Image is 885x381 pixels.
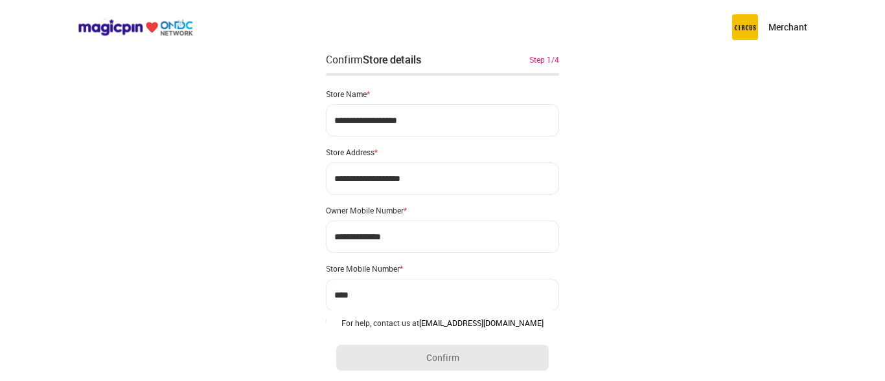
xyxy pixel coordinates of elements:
[326,263,559,274] div: Store Mobile Number
[336,318,549,328] div: For help, contact us at
[419,318,544,328] a: [EMAIL_ADDRESS][DOMAIN_NAME]
[326,147,559,157] div: Store Address
[78,19,193,36] img: ondc-logo-new-small.8a59708e.svg
[363,52,421,67] div: Store details
[326,205,559,215] div: Owner Mobile Number
[732,14,758,40] img: circus.b677b59b.png
[326,52,421,67] div: Confirm
[768,21,807,34] p: Merchant
[326,89,559,99] div: Store Name
[336,345,549,371] button: Confirm
[529,54,559,65] div: Step 1/4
